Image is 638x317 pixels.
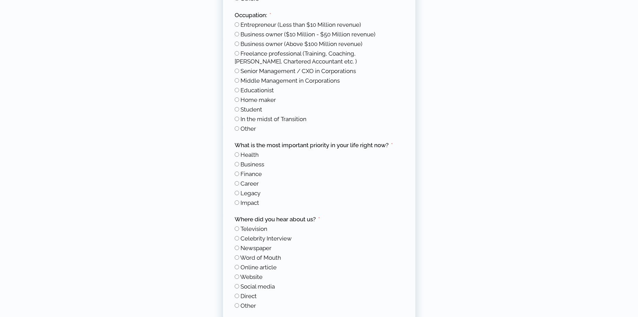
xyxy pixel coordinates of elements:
[235,117,239,121] input: In the midst of Transition
[240,180,259,187] span: Career
[235,200,239,205] input: Impact
[240,199,259,206] span: Impact
[240,96,276,103] span: Home maker
[235,107,239,111] input: Student
[235,50,357,65] span: Freelance professional (Training, Coaching, [PERSON_NAME], Chartered Accountant etc. )
[235,191,239,195] input: Legacy
[240,264,277,271] span: Online article
[235,294,239,298] input: Direct
[240,68,356,74] span: Senior Management / CXO in Corporations
[235,69,239,73] input: Senior Management / CXO in Corporations
[240,273,262,280] span: Website
[240,302,256,309] span: Other
[235,236,239,240] input: Celebrity Interview
[240,245,271,251] span: Newspaper
[235,172,239,176] input: Finance
[235,11,271,19] label: Occupation:
[235,97,239,102] input: Home maker
[235,246,239,250] input: Newspaper
[235,152,239,157] input: Health
[235,226,239,231] input: Television
[240,21,361,28] span: Entrepreneur (Less than $10 Million revenue)
[240,40,362,47] span: Business owner (Above $100 Million revenue)
[240,161,264,168] span: Business
[235,22,239,27] input: Entrepreneur (Less than $10 Million revenue)
[235,126,239,131] input: Other
[240,190,260,197] span: Legacy
[240,151,259,158] span: Health
[240,283,275,290] span: Social media
[235,181,239,186] input: Career
[235,215,320,223] label: Where did you hear about us?
[235,284,239,289] input: Social media
[235,32,239,36] input: Business owner ($10 Million - $50 Million revenue)
[240,31,376,38] span: Business owner ($10 Million - $50 Million revenue)
[235,274,239,279] input: Website
[240,77,340,84] span: Middle Management in Corporations
[240,87,274,94] span: Educationist
[235,88,239,92] input: Educationist
[240,293,257,300] span: Direct
[240,171,262,177] span: Finance
[240,254,281,261] span: Word of Mouth
[235,255,239,260] input: Word of Mouth
[240,106,262,113] span: Student
[240,225,267,232] span: Television
[235,42,239,46] input: Business owner (Above $100 Million revenue)
[240,235,292,242] span: Celebrity Interview
[235,141,393,149] label: What is the most important priority in your life right now?
[240,116,306,122] span: In the midst of Transition
[235,78,239,83] input: Middle Management in Corporations
[235,303,239,308] input: Other
[240,125,256,132] span: Other
[235,265,239,269] input: Online article
[235,162,239,166] input: Business
[235,51,239,56] input: Freelance professional (Training, Coaching, Baker, Chartered Accountant etc. )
